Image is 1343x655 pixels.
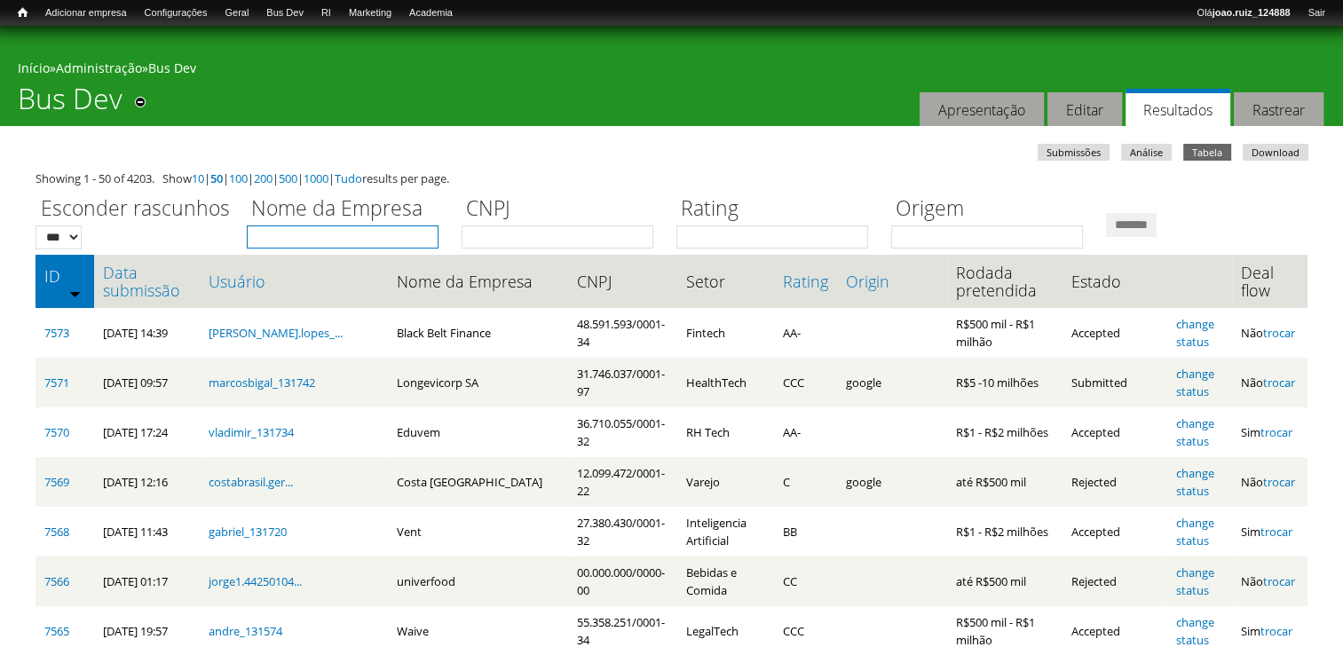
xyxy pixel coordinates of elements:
a: Análise [1121,144,1172,161]
a: Academia [400,4,462,22]
th: Nome da Empresa [388,255,568,308]
td: Submitted [1062,358,1166,407]
td: univerfood [388,556,568,606]
td: R$5 -10 milhões [947,358,1062,407]
td: Rejected [1062,457,1166,507]
a: Origin [846,272,938,290]
td: Não [1232,308,1307,358]
a: change status [1176,465,1214,499]
td: Longevicorp SA [388,358,568,407]
th: Setor [677,255,774,308]
a: Bus Dev [257,4,312,22]
th: Estado [1062,255,1166,308]
a: Tabela [1183,144,1231,161]
label: CNPJ [462,193,665,225]
a: Data submissão [103,264,191,299]
label: Esconder rascunhos [36,193,235,225]
a: Marketing [340,4,400,22]
a: RI [312,4,340,22]
td: até R$500 mil [947,556,1062,606]
a: change status [1176,316,1214,350]
td: R$1 - R$2 milhões [947,407,1062,457]
h1: Bus Dev [18,82,122,126]
td: [DATE] 17:24 [94,407,200,457]
strong: joao.ruiz_124888 [1213,7,1291,18]
a: 10 [192,170,204,186]
a: Adicionar empresa [36,4,136,22]
td: google [837,457,947,507]
a: Submissões [1038,144,1110,161]
a: 100 [229,170,248,186]
a: Usuário [209,272,379,290]
a: Apresentação [920,92,1044,127]
td: R$1 - R$2 milhões [947,507,1062,556]
a: Configurações [136,4,217,22]
a: 7566 [44,573,69,589]
a: 7565 [44,623,69,639]
th: Rodada pretendida [947,255,1062,308]
td: Não [1232,556,1307,606]
a: Olájoao.ruiz_124888 [1188,4,1299,22]
a: change status [1176,366,1214,399]
td: [DATE] 01:17 [94,556,200,606]
td: RH Tech [677,407,774,457]
td: BB [774,507,837,556]
a: costabrasil.ger... [209,474,293,490]
a: Tudo [335,170,362,186]
a: 7569 [44,474,69,490]
td: até R$500 mil [947,457,1062,507]
td: R$500 mil - R$1 milhão [947,308,1062,358]
th: Deal flow [1232,255,1307,308]
td: 36.710.055/0001-32 [568,407,677,457]
td: HealthTech [677,358,774,407]
label: Nome da Empresa [247,193,450,225]
td: [DATE] 11:43 [94,507,200,556]
a: [PERSON_NAME].lopes_... [209,325,343,341]
a: 50 [210,170,223,186]
a: vladimir_131734 [209,424,294,440]
td: Eduvem [388,407,568,457]
td: Accepted [1062,308,1166,358]
a: Download [1243,144,1308,161]
td: Vent [388,507,568,556]
a: trocar [1263,375,1295,391]
a: 7570 [44,424,69,440]
td: 00.000.000/0000-00 [568,556,677,606]
td: CC [774,556,837,606]
a: 500 [279,170,297,186]
td: Accepted [1062,507,1166,556]
a: Sair [1299,4,1334,22]
td: google [837,358,947,407]
td: Accepted [1062,407,1166,457]
a: andre_131574 [209,623,282,639]
td: [DATE] 12:16 [94,457,200,507]
td: Não [1232,457,1307,507]
a: trocar [1260,524,1292,540]
a: Editar [1047,92,1122,127]
a: Administração [56,59,142,76]
td: Inteligencia Artificial [677,507,774,556]
td: AA- [774,407,837,457]
td: 48.591.593/0001-34 [568,308,677,358]
a: 200 [254,170,273,186]
td: Bebidas e Comida [677,556,774,606]
a: jorge1.44250104... [209,573,302,589]
a: change status [1176,614,1214,648]
a: Início [9,4,36,21]
a: trocar [1263,474,1295,490]
td: 31.746.037/0001-97 [568,358,677,407]
td: Varejo [677,457,774,507]
a: Geral [216,4,257,22]
td: Black Belt Finance [388,308,568,358]
a: 1000 [304,170,328,186]
td: [DATE] 09:57 [94,358,200,407]
a: change status [1176,515,1214,548]
div: Showing 1 - 50 of 4203. Show | | | | | | results per page. [36,170,1307,187]
td: CCC [774,358,837,407]
a: trocar [1260,623,1292,639]
a: change status [1176,415,1214,449]
img: ordem crescente [69,288,81,299]
a: trocar [1263,573,1295,589]
a: Início [18,59,50,76]
td: 27.380.430/0001-32 [568,507,677,556]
